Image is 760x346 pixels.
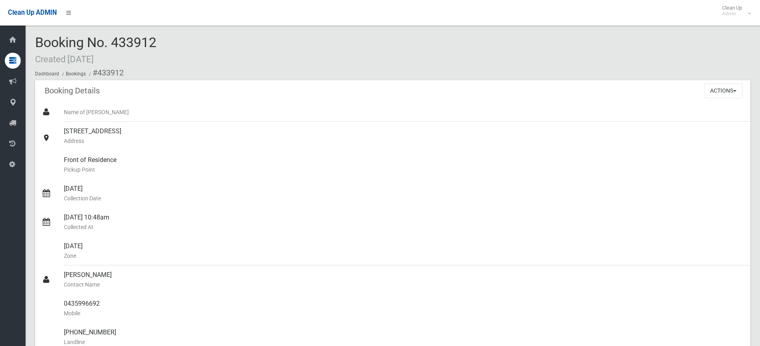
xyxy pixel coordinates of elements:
header: Booking Details [35,83,109,99]
small: Pickup Point [64,165,744,174]
small: Address [64,136,744,146]
span: Clean Up ADMIN [8,9,57,16]
a: Bookings [66,71,86,77]
div: [DATE] [64,179,744,208]
small: Mobile [64,308,744,318]
small: Admin [722,11,742,17]
small: Contact Name [64,280,744,289]
div: [DATE] 10:48am [64,208,744,237]
small: Name of [PERSON_NAME] [64,107,744,117]
small: Collected At [64,222,744,232]
small: Zone [64,251,744,261]
a: Dashboard [35,71,59,77]
button: Actions [704,83,742,98]
small: Created [DATE] [35,54,94,64]
small: Collection Date [64,194,744,203]
li: #433912 [87,65,124,80]
div: [DATE] [64,237,744,265]
div: [STREET_ADDRESS] [64,122,744,150]
span: Clean Up [718,5,750,17]
span: Booking No. 433912 [35,34,156,65]
div: 0435996692 [64,294,744,323]
div: [PERSON_NAME] [64,265,744,294]
div: Front of Residence [64,150,744,179]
